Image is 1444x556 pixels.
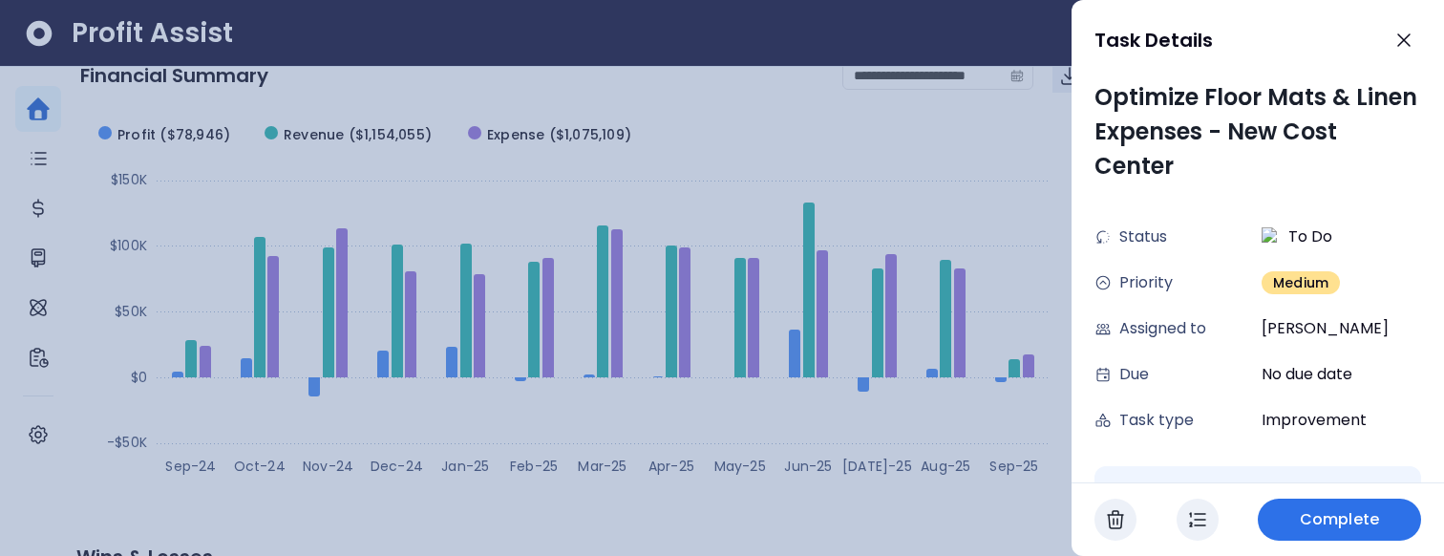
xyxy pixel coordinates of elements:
div: Task Details [1094,26,1371,54]
span: Priority [1119,271,1173,294]
div: Optimize Floor Mats & Linen Expenses - New Cost Center [1094,80,1421,183]
span: Medium [1273,273,1328,292]
img: todo [1262,227,1281,246]
span: Assigned to [1119,317,1206,340]
span: Complete [1300,508,1379,531]
span: To Do [1288,225,1332,248]
button: Complete [1258,499,1421,541]
span: Status [1119,225,1167,248]
span: Task type [1119,409,1194,432]
span: No due date [1262,363,1352,386]
span: Due [1119,363,1149,386]
span: [PERSON_NAME] [1262,317,1389,340]
span: Improvement [1262,409,1367,432]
